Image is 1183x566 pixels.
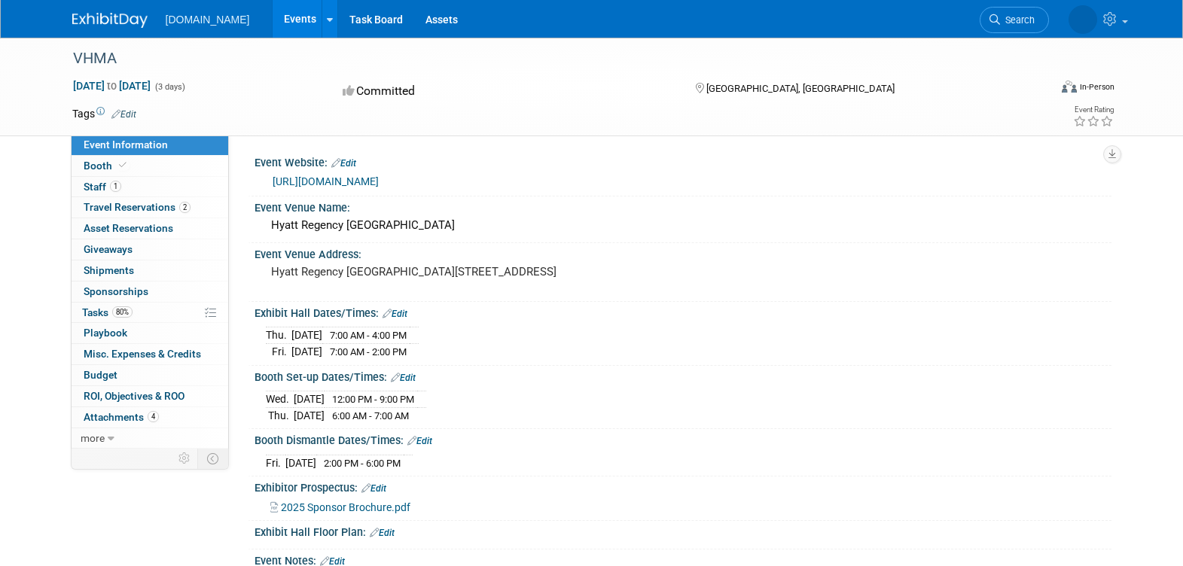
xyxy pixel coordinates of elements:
span: Playbook [84,327,127,339]
span: 80% [112,306,133,318]
a: [URL][DOMAIN_NAME] [273,175,379,187]
div: Booth Dismantle Dates/Times: [255,429,1111,449]
td: [DATE] [291,344,322,360]
a: Asset Reservations [72,218,228,239]
i: Booth reservation complete [119,161,127,169]
span: 12:00 PM - 9:00 PM [332,394,414,405]
span: Asset Reservations [84,222,173,234]
span: 6:00 AM - 7:00 AM [332,410,409,421]
a: Staff1 [72,177,228,197]
a: Edit [391,373,416,383]
span: Booth [84,160,130,172]
td: Tags [72,106,136,121]
div: VHMA [68,45,1026,72]
div: Event Website: [255,151,1111,171]
span: 7:00 AM - 4:00 PM [330,330,407,341]
a: Travel Reservations2 [72,197,228,218]
span: 2:00 PM - 6:00 PM [324,458,401,469]
span: Sponsorships [84,285,148,297]
td: Toggle Event Tabs [197,449,228,468]
span: Attachments [84,411,159,423]
td: Wed. [266,391,294,408]
a: Budget [72,365,228,385]
span: (3 days) [154,82,185,92]
div: Event Format [960,78,1115,101]
div: Event Rating [1073,106,1114,114]
a: Attachments4 [72,407,228,428]
span: 2025 Sponsor Brochure.pdf [281,501,410,513]
a: Shipments [72,260,228,281]
a: 2025 Sponsor Brochure.pdf [270,501,410,513]
div: Exhibitor Prospectus: [255,476,1111,496]
span: Staff [84,181,121,193]
a: more [72,428,228,449]
span: to [105,80,119,92]
img: Taimir Loyola [1069,5,1097,34]
div: Booth Set-up Dates/Times: [255,366,1111,385]
pre: Hyatt Regency [GEOGRAPHIC_DATA][STREET_ADDRESS] [271,265,595,278]
td: Fri. [266,455,285,470]
span: Tasks [82,306,133,318]
td: Personalize Event Tab Strip [172,449,198,468]
span: Search [1000,14,1035,26]
span: 2 [179,202,191,213]
a: Search [980,7,1049,33]
span: [DOMAIN_NAME] [166,14,250,26]
a: Event Information [72,135,228,155]
span: Event Information [84,138,168,151]
span: Travel Reservations [84,201,191,213]
span: more [81,432,105,444]
span: 1 [110,181,121,192]
div: Event Venue Name: [255,196,1111,215]
td: [DATE] [294,407,325,423]
td: Thu. [266,407,294,423]
div: Event Venue Address: [255,243,1111,262]
span: Shipments [84,264,134,276]
span: Giveaways [84,243,133,255]
td: [DATE] [291,327,322,344]
a: Edit [331,158,356,169]
a: Giveaways [72,239,228,260]
div: Exhibit Hall Floor Plan: [255,521,1111,540]
div: Exhibit Hall Dates/Times: [255,302,1111,321]
span: [DATE] [DATE] [72,79,151,93]
div: In-Person [1079,81,1114,93]
div: Committed [338,78,671,105]
div: Hyatt Regency [GEOGRAPHIC_DATA] [266,214,1100,237]
td: [DATE] [285,455,316,470]
a: ROI, Objectives & ROO [72,386,228,406]
a: Misc. Expenses & Credits [72,344,228,364]
a: Edit [370,528,395,538]
a: Sponsorships [72,281,228,302]
a: Playbook [72,323,228,343]
span: ROI, Objectives & ROO [84,390,184,402]
td: [DATE] [294,391,325,408]
span: 7:00 AM - 2:00 PM [330,346,407,358]
a: Booth [72,156,228,176]
span: Misc. Expenses & Credits [84,348,201,360]
img: ExhibitDay [72,13,148,28]
a: Tasks80% [72,303,228,323]
span: 4 [148,411,159,422]
td: Thu. [266,327,291,344]
a: Edit [407,436,432,446]
a: Edit [111,109,136,120]
a: Edit [383,309,407,319]
a: Edit [361,483,386,494]
span: Budget [84,369,117,381]
span: [GEOGRAPHIC_DATA], [GEOGRAPHIC_DATA] [706,83,895,94]
img: Format-Inperson.png [1062,81,1077,93]
td: Fri. [266,344,291,360]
